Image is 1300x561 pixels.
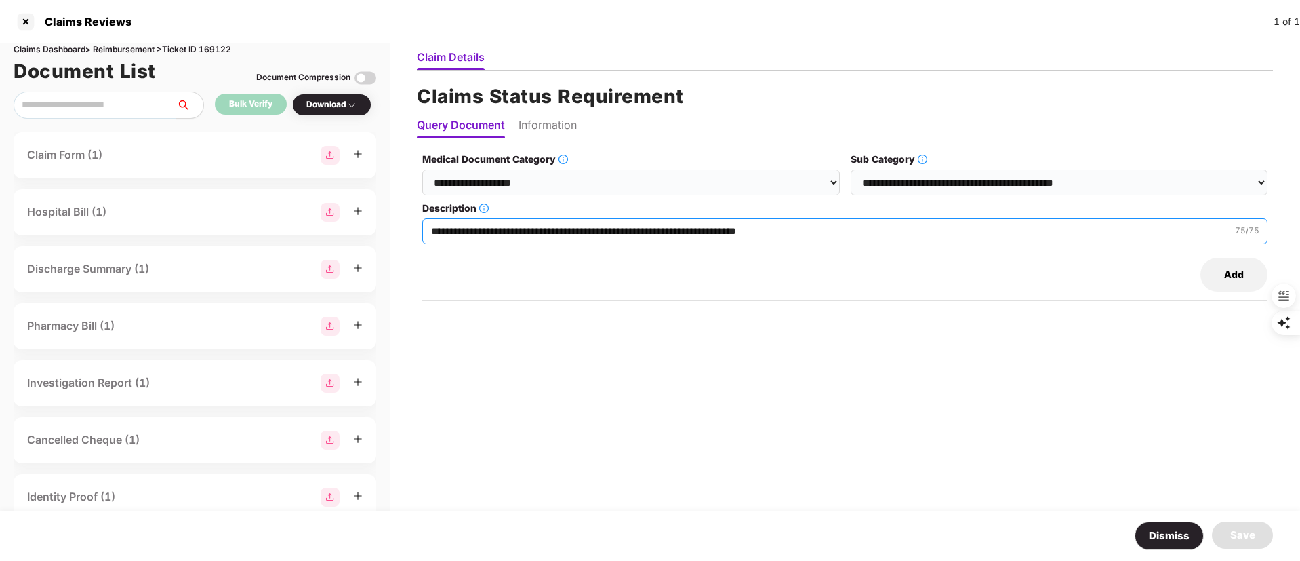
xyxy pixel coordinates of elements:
img: svg+xml;base64,PHN2ZyBpZD0iR3JvdXBfMjg4MTMiIGRhdGEtbmFtZT0iR3JvdXAgMjg4MTMiIHhtbG5zPSJodHRwOi8vd3... [321,260,340,279]
div: 1 of 1 [1274,14,1300,29]
div: Hospital Bill (1) [27,204,106,220]
span: plus [353,377,363,387]
div: Cancelled Cheque (1) [27,431,140,448]
button: Dismiss [1135,522,1204,550]
img: svg+xml;base64,PHN2ZyBpZD0iR3JvdXBfMjg4MTMiIGRhdGEtbmFtZT0iR3JvdXAgMjg4MTMiIHhtbG5zPSJodHRwOi8vd3... [321,317,340,336]
div: Claim Form (1) [27,147,102,163]
span: plus [353,263,363,273]
div: Download [306,98,357,111]
div: Claims Reviews [37,15,131,28]
img: svg+xml;base64,PHN2ZyBpZD0iR3JvdXBfMjg4MTMiIGRhdGEtbmFtZT0iR3JvdXAgMjg4MTMiIHhtbG5zPSJodHRwOi8vd3... [321,488,340,507]
img: svg+xml;base64,PHN2ZyBpZD0iR3JvdXBfMjg4MTMiIGRhdGEtbmFtZT0iR3JvdXAgMjg4MTMiIHhtbG5zPSJodHRwOi8vd3... [321,431,340,450]
img: svg+xml;base64,PHN2ZyBpZD0iVG9nZ2xlLTMyeDMyIiB4bWxucz0iaHR0cDovL3d3dy53My5vcmcvMjAwMC9zdmciIHdpZH... [354,67,376,89]
h1: Document List [14,56,156,86]
h1: Claims Status Requirement [417,81,1273,111]
div: Investigation Report (1) [27,374,150,391]
div: Save [1230,527,1255,543]
div: Document Compression [256,71,350,84]
button: search [176,92,204,119]
span: info-circle [479,204,489,213]
label: Description [422,201,1267,216]
li: Information [519,118,577,138]
span: info-circle [558,155,568,164]
div: Pharmacy Bill (1) [27,317,115,334]
span: search [176,100,203,111]
span: plus [353,206,363,216]
span: plus [353,434,363,444]
span: plus [353,491,363,501]
div: Discharge Summary (1) [27,260,149,277]
img: svg+xml;base64,PHN2ZyBpZD0iR3JvdXBfMjg4MTMiIGRhdGEtbmFtZT0iR3JvdXAgMjg4MTMiIHhtbG5zPSJodHRwOi8vd3... [321,146,340,165]
label: Medical Document Category [422,152,839,167]
label: Sub Category [851,152,1267,167]
div: Claims Dashboard > Reimbursement > Ticket ID 169122 [14,43,376,56]
div: Bulk Verify [229,98,272,111]
li: Claim Details [417,50,485,70]
li: Query Document [417,118,505,138]
div: Identity Proof (1) [27,488,115,505]
img: svg+xml;base64,PHN2ZyBpZD0iR3JvdXBfMjg4MTMiIGRhdGEtbmFtZT0iR3JvdXAgMjg4MTMiIHhtbG5zPSJodHRwOi8vd3... [321,374,340,393]
span: plus [353,320,363,330]
img: svg+xml;base64,PHN2ZyBpZD0iR3JvdXBfMjg4MTMiIGRhdGEtbmFtZT0iR3JvdXAgMjg4MTMiIHhtbG5zPSJodHRwOi8vd3... [321,203,340,222]
button: Add [1200,258,1267,292]
span: plus [353,149,363,159]
span: info-circle [918,155,927,164]
img: svg+xml;base64,PHN2ZyBpZD0iRHJvcGRvd24tMzJ4MzIiIHhtbG5zPSJodHRwOi8vd3d3LnczLm9yZy8yMDAwL3N2ZyIgd2... [346,100,357,111]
